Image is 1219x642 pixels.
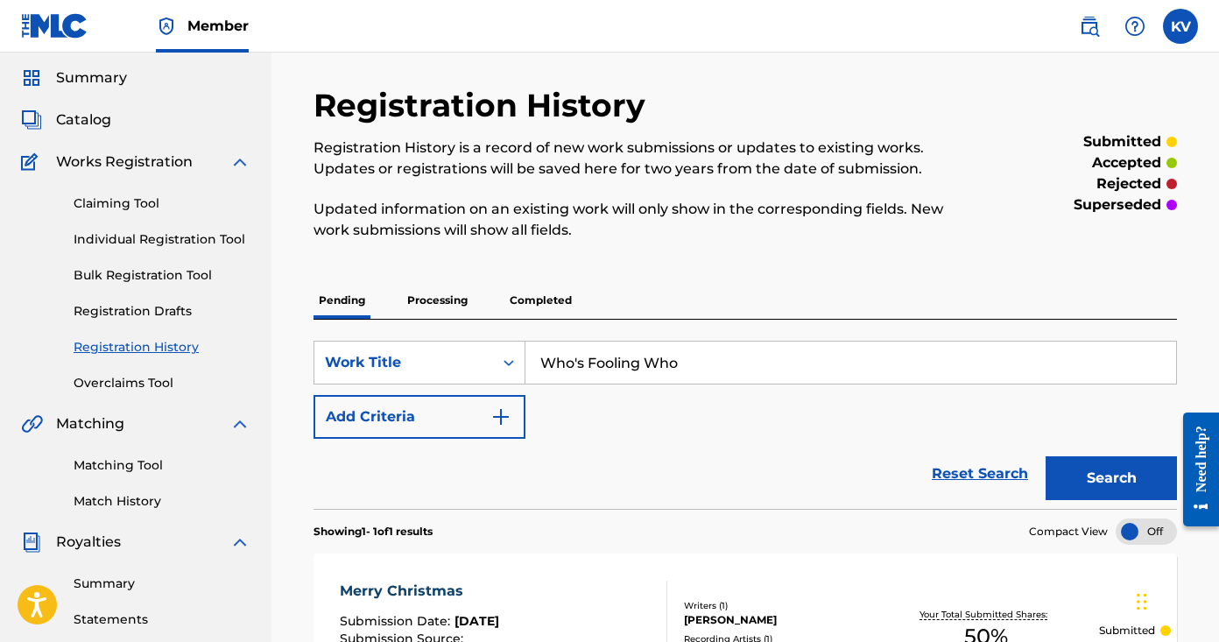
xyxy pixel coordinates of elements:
[74,492,250,511] a: Match History
[920,608,1052,621] p: Your Total Submitted Shares:
[1163,9,1198,44] div: User Menu
[74,610,250,629] a: Statements
[314,341,1177,509] form: Search Form
[314,395,525,439] button: Add Criteria
[340,613,454,629] span: Submission Date :
[1083,131,1161,152] p: submitted
[1029,524,1108,540] span: Compact View
[74,266,250,285] a: Bulk Registration Tool
[74,230,250,249] a: Individual Registration Tool
[504,282,577,319] p: Completed
[229,532,250,553] img: expand
[74,338,250,356] a: Registration History
[56,67,127,88] span: Summary
[1092,152,1161,173] p: accepted
[74,575,250,593] a: Summary
[314,282,370,319] p: Pending
[74,456,250,475] a: Matching Tool
[314,86,654,125] h2: Registration History
[684,599,872,612] div: Writers ( 1 )
[1131,558,1219,642] iframe: Chat Widget
[229,152,250,173] img: expand
[402,282,473,319] p: Processing
[1046,456,1177,500] button: Search
[1079,16,1100,37] img: search
[1096,173,1161,194] p: rejected
[187,16,249,36] span: Member
[21,67,127,88] a: SummarySummary
[1072,9,1107,44] a: Public Search
[21,532,42,553] img: Royalties
[21,152,44,173] img: Works Registration
[56,152,193,173] span: Works Registration
[1074,194,1161,215] p: superseded
[21,413,43,434] img: Matching
[229,413,250,434] img: expand
[325,352,483,373] div: Work Title
[156,16,177,37] img: Top Rightsholder
[74,302,250,321] a: Registration Drafts
[74,374,250,392] a: Overclaims Tool
[314,138,978,180] p: Registration History is a record of new work submissions or updates to existing works. Updates or...
[74,194,250,213] a: Claiming Tool
[56,109,111,131] span: Catalog
[490,406,511,427] img: 9d2ae6d4665cec9f34b9.svg
[21,67,42,88] img: Summary
[21,13,88,39] img: MLC Logo
[1099,623,1155,638] p: Submitted
[56,413,124,434] span: Matching
[21,109,111,131] a: CatalogCatalog
[684,612,872,628] div: [PERSON_NAME]
[56,532,121,553] span: Royalties
[340,581,501,602] div: Merry Christmas
[1170,398,1219,542] iframe: Resource Center
[1124,16,1145,37] img: help
[314,524,433,540] p: Showing 1 - 1 of 1 results
[21,109,42,131] img: Catalog
[923,455,1037,493] a: Reset Search
[1137,575,1147,628] div: Drag
[314,199,978,241] p: Updated information on an existing work will only show in the corresponding fields. New work subm...
[1117,9,1152,44] div: Help
[454,613,499,629] span: [DATE]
